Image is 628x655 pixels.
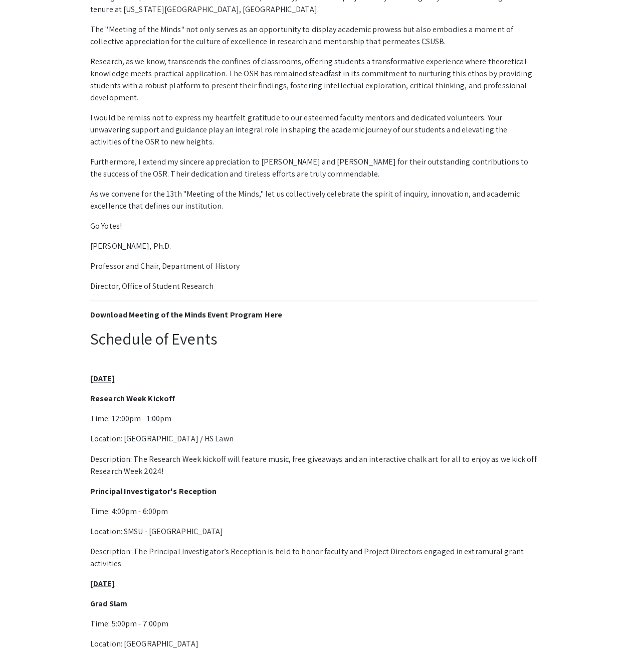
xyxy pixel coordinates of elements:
[90,485,217,496] strong: Principal Investigator's Reception
[90,393,175,404] strong: Research Week Kickoff
[90,56,538,104] p: Research, as we know, transcends the confines of classrooms, offering students a transformative e...
[90,598,127,608] strong: Grad Slam
[90,260,538,272] p: Professor and Chair, Department of History
[90,453,538,477] p: Description: The Research Week kickoff will feature music, free giveaways and an interactive chal...
[90,329,538,348] h2: Schedule of Events
[90,545,538,569] p: Description: The Principal Investigator’s Reception is held to honor faculty and Project Director...
[90,280,538,292] p: Director, Office of Student Research
[90,156,538,180] p: Furthermore, I extend my sincere appreciation to [PERSON_NAME] and [PERSON_NAME] for their outsta...
[90,505,538,517] p: Time: 4:00pm - 6:00pm
[90,24,538,48] p: The "Meeting of the Minds" not only serves as an opportunity to display academic prowess but also...
[90,433,538,445] p: Location: [GEOGRAPHIC_DATA] / HS Lawn
[90,220,538,232] p: Go Yotes!
[8,610,43,647] iframe: Chat
[90,188,538,212] p: As we convene for the 13th "Meeting of the Minds," let us collectively celebrate the spirit of in...
[90,373,115,384] u: [DATE]
[90,240,538,252] p: [PERSON_NAME], Ph.D.
[90,413,538,425] p: Time: 12:00pm - 1:00pm
[90,617,538,629] p: Time: 5:00pm - 7:00pm
[90,637,538,649] p: Location: [GEOGRAPHIC_DATA]
[90,525,538,537] p: Location: SMSU - [GEOGRAPHIC_DATA]
[90,578,115,588] u: [DATE]
[90,309,282,320] strong: Download Meeting of the Minds Event Program Here
[90,112,538,148] p: I would be remiss not to express my heartfelt gratitude to our esteemed faculty mentors and dedic...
